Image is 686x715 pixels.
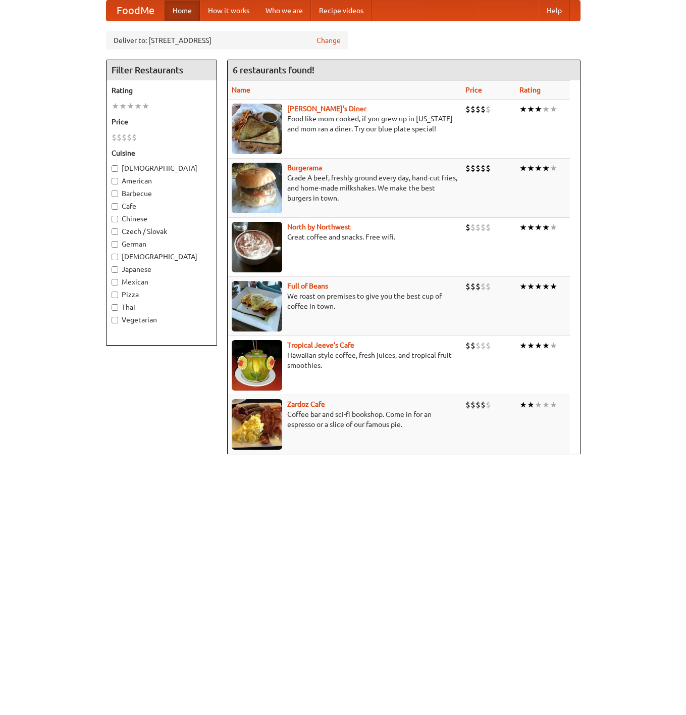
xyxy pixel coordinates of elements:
[112,203,118,210] input: Cafe
[233,65,314,75] ng-pluralize: 6 restaurants found!
[527,104,535,115] li: ★
[311,1,372,21] a: Recipe videos
[112,302,212,312] label: Thai
[112,228,118,235] input: Czech / Slovak
[535,104,542,115] li: ★
[535,281,542,292] li: ★
[112,292,118,298] input: Pizza
[112,176,212,186] label: American
[465,340,470,351] li: $
[107,1,165,21] a: FoodMe
[112,188,212,199] label: Barbecue
[107,60,217,80] h4: Filter Restaurants
[287,282,328,290] a: Full of Beans
[112,165,118,172] input: [DEMOGRAPHIC_DATA]
[550,340,557,351] li: ★
[535,340,542,351] li: ★
[142,101,149,112] li: ★
[112,117,212,127] h5: Price
[481,104,486,115] li: $
[519,86,541,94] a: Rating
[287,164,322,172] b: Burgerama
[527,340,535,351] li: ★
[232,291,457,311] p: We roast on premises to give you the best cup of coffee in town.
[470,104,476,115] li: $
[122,132,127,143] li: $
[465,104,470,115] li: $
[112,317,118,323] input: Vegetarian
[112,216,118,222] input: Chinese
[519,399,527,410] li: ★
[112,241,118,248] input: German
[481,340,486,351] li: $
[481,163,486,174] li: $
[519,281,527,292] li: ★
[200,1,257,21] a: How it works
[465,222,470,233] li: $
[465,399,470,410] li: $
[112,277,212,287] label: Mexican
[465,86,482,94] a: Price
[232,340,282,391] img: jeeves.jpg
[127,132,132,143] li: $
[486,163,491,174] li: $
[481,399,486,410] li: $
[232,173,457,203] p: Grade A beef, freshly ground every day, hand-cut fries, and home-made milkshakes. We make the bes...
[287,400,325,408] b: Zardoz Cafe
[486,222,491,233] li: $
[117,132,122,143] li: $
[112,252,212,262] label: [DEMOGRAPHIC_DATA]
[481,222,486,233] li: $
[486,399,491,410] li: $
[112,163,212,173] label: [DEMOGRAPHIC_DATA]
[112,190,118,197] input: Barbecue
[232,163,282,213] img: burgerama.jpg
[232,222,282,272] img: north.jpg
[550,399,557,410] li: ★
[550,163,557,174] li: ★
[542,104,550,115] li: ★
[527,399,535,410] li: ★
[232,86,250,94] a: Name
[486,281,491,292] li: $
[486,340,491,351] li: $
[112,315,212,325] label: Vegetarian
[112,132,117,143] li: $
[316,35,341,45] a: Change
[112,201,212,211] label: Cafe
[550,222,557,233] li: ★
[134,101,142,112] li: ★
[486,104,491,115] li: $
[527,163,535,174] li: ★
[257,1,311,21] a: Who we are
[232,104,282,154] img: sallys.jpg
[539,1,570,21] a: Help
[232,409,457,430] p: Coffee bar and sci-fi bookshop. Come in for an espresso or a slice of our famous pie.
[476,163,481,174] li: $
[112,304,118,311] input: Thai
[470,399,476,410] li: $
[481,281,486,292] li: $
[527,222,535,233] li: ★
[550,281,557,292] li: ★
[119,101,127,112] li: ★
[132,132,137,143] li: $
[535,163,542,174] li: ★
[112,239,212,249] label: German
[519,104,527,115] li: ★
[165,1,200,21] a: Home
[287,341,354,349] a: Tropical Jeeve's Cafe
[465,163,470,174] li: $
[542,222,550,233] li: ★
[527,281,535,292] li: ★
[476,104,481,115] li: $
[112,279,118,285] input: Mexican
[535,399,542,410] li: ★
[476,399,481,410] li: $
[476,222,481,233] li: $
[112,214,212,224] label: Chinese
[465,281,470,292] li: $
[232,399,282,450] img: zardoz.jpg
[519,222,527,233] li: ★
[470,281,476,292] li: $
